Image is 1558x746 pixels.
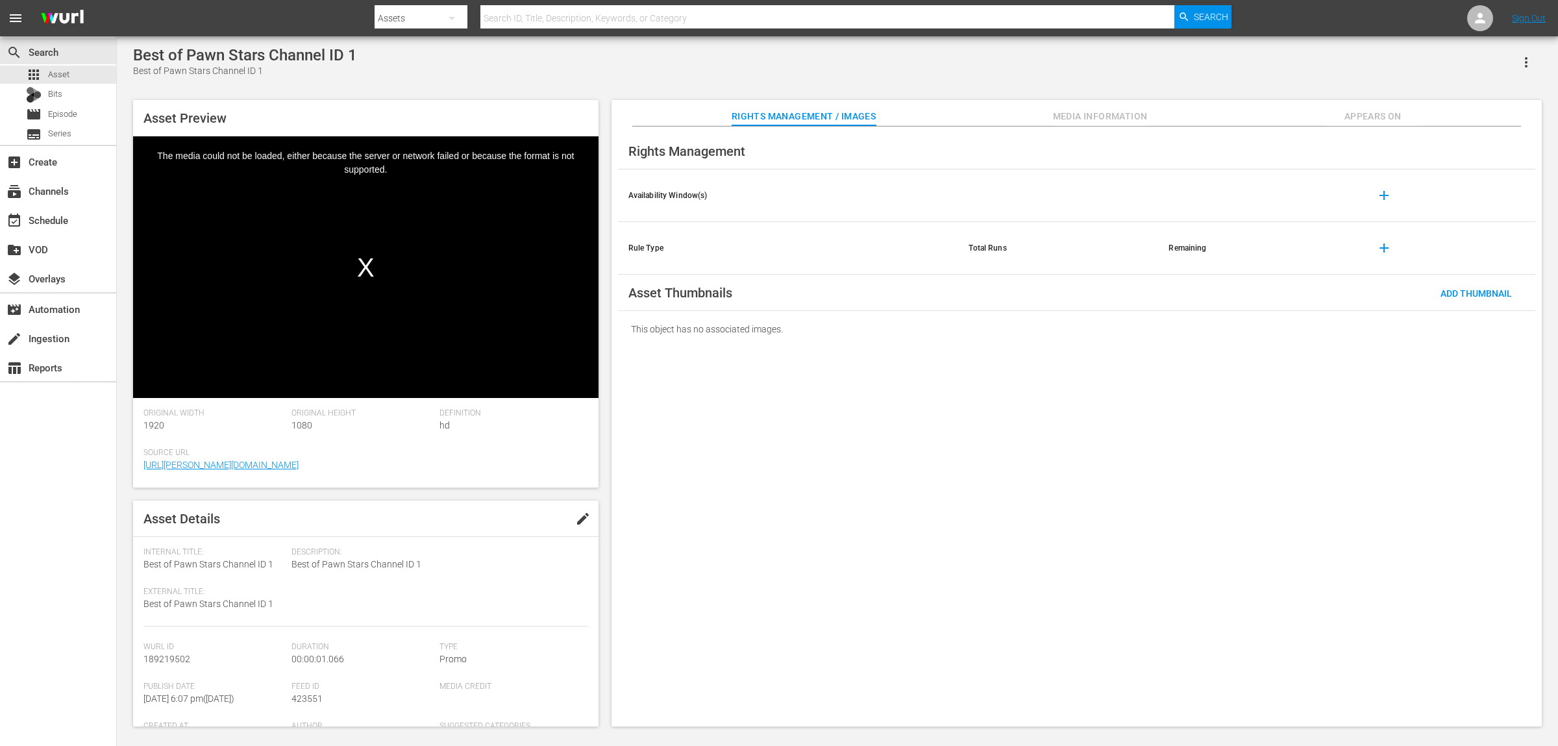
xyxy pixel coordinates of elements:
button: Add Thumbnail [1430,281,1522,305]
a: [URL][PERSON_NAME][DOMAIN_NAME] [143,460,299,470]
span: 1920 [143,420,164,430]
span: External Title: [143,587,285,597]
div: Video Player [133,136,599,398]
span: Rights Management / Images [732,108,876,125]
span: Description: [291,547,581,558]
span: add [1376,240,1392,256]
span: Search [6,45,22,60]
span: Best of Pawn Stars Channel ID 1 [291,558,581,571]
button: Search [1174,5,1231,29]
span: Schedule [6,213,22,229]
th: Rule Type [618,222,959,275]
span: Best of Pawn Stars Channel ID 1 [143,599,273,609]
div: Best of Pawn Stars Channel ID 1 [133,46,357,64]
span: Bits [48,88,62,101]
span: Episode [26,106,42,122]
span: edit [575,511,591,527]
span: Series [26,127,42,142]
span: Reports [6,360,22,376]
span: Asset Details [143,511,220,527]
div: This object has no associated images. [618,311,1535,347]
a: Sign Out [1512,13,1546,23]
div: Bits [26,87,42,103]
th: Total Runs [958,222,1158,275]
span: Asset [48,68,69,81]
span: Original Height [291,408,433,419]
span: Rights Management [628,143,745,159]
span: [DATE] 6:07 pm ( [DATE] ) [143,693,234,704]
span: Suggested Categories [439,721,581,732]
span: Original Width [143,408,285,419]
span: Asset [26,67,42,82]
button: edit [567,503,599,534]
span: Create [6,155,22,170]
span: Appears On [1324,108,1422,125]
span: Search [1194,5,1228,29]
span: Media Credit [439,682,581,692]
span: add [1376,188,1392,203]
span: Add Thumbnail [1430,288,1522,299]
span: Series [48,127,71,140]
span: 00:00:01.066 [291,654,344,664]
span: Publish Date [143,682,285,692]
span: Overlays [6,271,22,287]
th: Remaining [1158,222,1358,275]
div: Best of Pawn Stars Channel ID 1 [133,64,357,78]
span: Author [291,721,433,732]
span: Media Information [1052,108,1149,125]
span: Duration [291,642,433,653]
span: Best of Pawn Stars Channel ID 1 [143,559,273,569]
span: Type [439,642,581,653]
span: Created At [143,721,285,732]
span: Source Url [143,448,582,458]
span: Channels [6,184,22,199]
button: add [1368,180,1400,211]
img: ans4CAIJ8jUAAAAAAAAAAAAAAAAAAAAAAAAgQb4GAAAAAAAAAAAAAAAAAAAAAAAAJMjXAAAAAAAAAAAAAAAAAAAAAAAAgAT5G... [31,3,93,34]
span: 1080 [291,420,312,430]
span: 189219502 [143,654,190,664]
span: VOD [6,242,22,258]
span: Internal Title: [143,547,285,558]
span: Feed ID [291,682,433,692]
th: Availability Window(s) [618,169,959,222]
span: Episode [48,108,77,121]
span: Asset Thumbnails [628,285,732,301]
span: Asset Preview [143,110,227,126]
span: menu [8,10,23,26]
span: 423551 [291,693,323,704]
span: Ingestion [6,331,22,347]
span: Promo [439,654,467,664]
button: add [1368,232,1400,264]
span: Definition [439,408,581,419]
span: hd [439,420,450,430]
span: Automation [6,302,22,317]
span: Wurl Id [143,642,285,653]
